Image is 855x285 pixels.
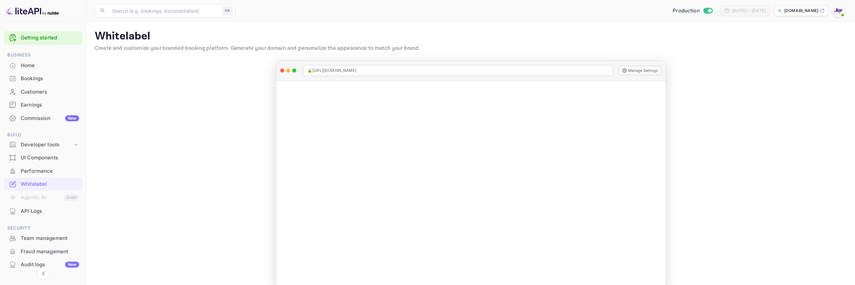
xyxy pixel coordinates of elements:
a: Team management [4,232,82,244]
div: Performance [4,165,82,178]
div: Whitelabel [4,178,82,191]
span: 🔒 [URL][DOMAIN_NAME] [307,67,356,74]
div: Bookings [21,75,79,83]
div: Developer tools [4,139,82,151]
a: Bookings [4,72,82,85]
span: Security [4,225,82,232]
span: Business [4,51,82,59]
div: Earnings [21,101,79,109]
a: Customers [4,86,82,98]
div: Getting started [4,31,82,45]
div: API Logs [21,207,79,215]
div: Whitelabel [21,180,79,188]
a: Fraud management [4,245,82,258]
button: Manage Settings [619,66,662,75]
div: Developer tools [21,141,72,149]
div: Switch to Sandbox mode [670,7,715,15]
span: Production [673,7,700,15]
a: CommissionNew [4,112,82,124]
div: New [65,262,79,268]
a: Performance [4,165,82,177]
div: Customers [21,88,79,96]
div: Home [21,62,79,69]
div: Home [4,59,82,72]
button: Collapse navigation [37,268,49,280]
div: New [65,115,79,121]
a: API Logs [4,205,82,217]
div: Earnings [4,99,82,112]
p: Whitelabel [95,30,847,43]
a: Whitelabel [4,178,82,190]
div: Performance [21,167,79,175]
a: UI Components [4,151,82,164]
div: Fraud management [21,248,79,256]
div: ⌘K [222,6,232,15]
p: [DOMAIN_NAME] [784,8,818,14]
img: With Joy [833,5,844,16]
div: Customers [4,86,82,99]
div: Team management [21,235,79,242]
div: CommissionNew [4,112,82,125]
div: API Logs [4,205,82,218]
a: Home [4,59,82,72]
div: Team management [4,232,82,245]
a: Audit logsNew [4,258,82,271]
p: Create and customize your branded booking platform. Generate your domain and personalize the appe... [95,44,847,52]
input: Search (e.g. bookings, documentation) [108,4,220,17]
div: Audit logs [21,261,79,269]
div: [DATE] — [DATE] [732,8,765,14]
span: Build [4,131,82,139]
div: UI Components [21,154,79,162]
a: Earnings [4,99,82,111]
img: LiteAPI logo [5,5,59,16]
a: Getting started [21,34,79,42]
div: Commission [21,115,79,122]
